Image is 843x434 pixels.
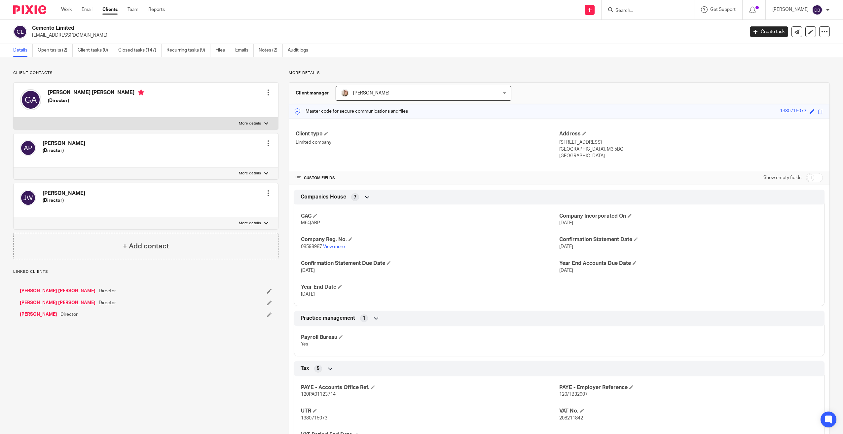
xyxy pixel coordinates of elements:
img: Pixie [13,5,46,14]
span: 120/TB32907 [559,392,588,397]
img: svg%3E [20,140,36,156]
img: svg%3E [20,190,36,206]
a: Details [13,44,33,57]
p: More details [239,171,261,176]
h4: Confirmation Statement Due Date [301,260,559,267]
span: Yes [301,342,308,346]
p: [PERSON_NAME] [772,6,809,13]
p: [GEOGRAPHIC_DATA], M3 5BQ [559,146,823,153]
input: Search [615,8,674,14]
h4: [PERSON_NAME] [PERSON_NAME] [48,89,144,97]
p: More details [239,121,261,126]
h5: (Director) [43,197,85,204]
a: Email [82,6,92,13]
span: 5 [317,365,319,372]
span: 08598987 [301,244,322,249]
h3: Client manager [296,90,329,96]
span: Tax [301,365,309,372]
a: Client tasks (0) [78,44,113,57]
p: [EMAIL_ADDRESS][DOMAIN_NAME] [32,32,740,39]
a: Work [61,6,72,13]
a: Reports [148,6,165,13]
p: Limited company [296,139,559,146]
a: [PERSON_NAME] [20,311,57,318]
a: Create task [750,26,788,37]
a: View more [323,244,345,249]
p: [STREET_ADDRESS] [559,139,823,146]
span: 1380715073 [301,416,327,420]
h4: Payroll Bureau [301,334,559,341]
p: Client contacts [13,70,278,76]
span: [PERSON_NAME] [353,91,389,95]
p: More details [239,221,261,226]
h5: (Director) [48,97,144,104]
a: Recurring tasks (9) [166,44,210,57]
h4: PAYE - Employer Reference [559,384,818,391]
a: Emails [235,44,254,57]
a: Notes (2) [259,44,283,57]
span: 7 [354,194,356,200]
a: [PERSON_NAME] [PERSON_NAME] [20,300,95,306]
span: M6QABP [301,221,320,225]
h4: + Add contact [123,241,169,251]
p: [GEOGRAPHIC_DATA] [559,153,823,159]
span: 208211842 [559,416,583,420]
p: Master code for secure communications and files [294,108,408,115]
span: Companies House [301,194,346,200]
a: Open tasks (2) [38,44,73,57]
a: [PERSON_NAME] [PERSON_NAME] [20,288,95,294]
img: svg%3E [812,5,823,15]
span: [DATE] [559,221,573,225]
span: 120PA01123714 [301,392,336,397]
p: More details [289,70,830,76]
h4: Client type [296,130,559,137]
h2: Cemento Limited [32,25,598,32]
div: 1380715073 [780,108,806,115]
h4: [PERSON_NAME] [43,190,85,197]
h4: Year End Accounts Due Date [559,260,818,267]
span: Practice management [301,315,355,322]
a: Team [128,6,138,13]
h4: CAC [301,213,559,220]
h5: (Director) [43,147,85,154]
span: [DATE] [559,244,573,249]
span: Director [60,311,78,318]
h4: VAT No. [559,408,818,415]
a: Clients [102,6,118,13]
a: Files [215,44,230,57]
h4: Year End Date [301,284,559,291]
label: Show empty fields [763,174,801,181]
h4: UTR [301,408,559,415]
span: Get Support [710,7,736,12]
p: Linked clients [13,269,278,274]
img: svg%3E [20,89,41,110]
span: Director [99,300,116,306]
a: Audit logs [288,44,313,57]
img: IMG_7594.jpg [341,89,349,97]
h4: CUSTOM FIELDS [296,175,559,181]
h4: Address [559,130,823,137]
h4: Company Reg. No. [301,236,559,243]
span: 1 [363,315,365,322]
h4: [PERSON_NAME] [43,140,85,147]
span: [DATE] [301,268,315,273]
i: Primary [138,89,144,96]
span: [DATE] [559,268,573,273]
span: [DATE] [301,292,315,297]
h4: PAYE - Accounts Office Ref. [301,384,559,391]
h4: Confirmation Statement Date [559,236,818,243]
span: Director [99,288,116,294]
h4: Company Incorporated On [559,213,818,220]
a: Closed tasks (147) [118,44,162,57]
img: svg%3E [13,25,27,39]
